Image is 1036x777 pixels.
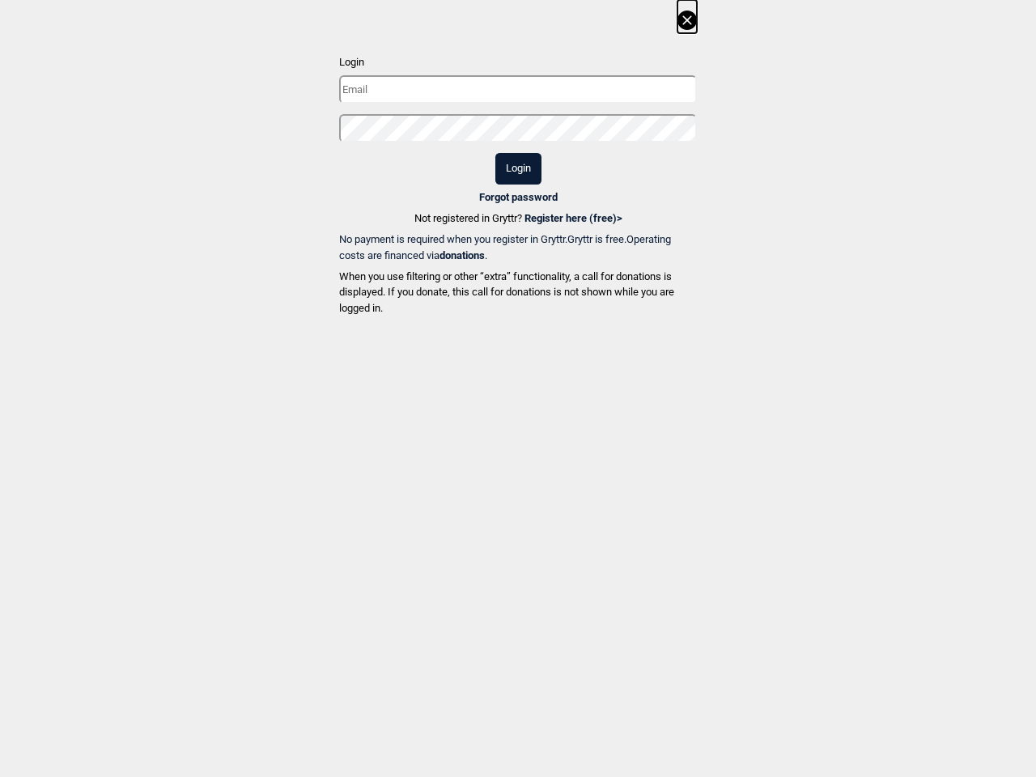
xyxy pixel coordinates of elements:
[479,191,558,203] a: Forgot password
[339,269,697,316] p: When you use filtering or other “extra” functionality, a call for donations is displayed. If you ...
[414,210,622,227] p: Not registered in Gryttr?
[339,54,697,70] p: Login
[339,75,697,104] input: Email
[339,231,697,263] a: No payment is required when you register in Gryttr.Gryttr is free.Operating costs are financed vi...
[495,153,541,185] button: Login
[524,212,622,224] a: Register here (free)>
[339,231,697,263] p: No payment is required when you register in Gryttr. Gryttr is free. Operating costs are financed ...
[439,249,485,261] b: donations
